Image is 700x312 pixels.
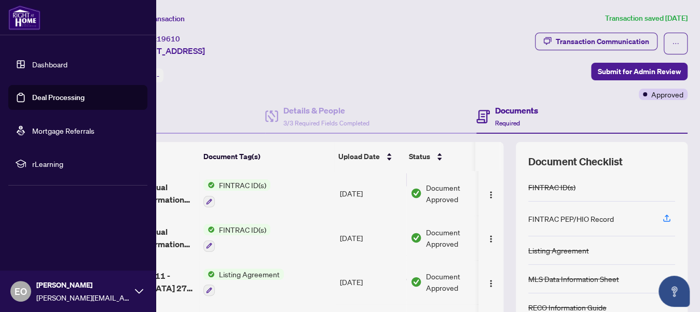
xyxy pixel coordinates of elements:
article: Transaction saved [DATE] [605,12,688,24]
span: 19610 [157,34,180,44]
span: [PERSON_NAME][EMAIL_ADDRESS][DOMAIN_NAME] [36,292,130,303]
td: [DATE] [336,260,406,305]
img: Logo [487,191,495,199]
span: [PERSON_NAME] [36,279,130,291]
span: Document Approved [426,271,490,293]
img: Status Icon [203,224,215,235]
span: Listing Agreement [215,268,284,280]
h4: Details & People [283,104,369,117]
span: View Transaction [129,14,185,23]
span: FINTRAC ID(s) [215,224,270,235]
img: logo [8,5,40,30]
a: Dashboard [32,60,67,69]
img: Status Icon [203,179,215,191]
span: - [157,71,159,80]
span: Document Approved [426,182,490,205]
span: Submit for Admin Review [598,63,681,80]
button: Status IconFINTRAC ID(s) [203,224,270,252]
span: rLearning [32,158,140,169]
span: 3/3 Required Fields Completed [283,119,369,127]
a: Deal Processing [32,93,85,102]
span: Required [495,119,520,127]
span: Status [409,151,430,162]
button: Transaction Communication [535,33,657,50]
span: Approved [651,89,683,100]
h4: Documents [495,104,538,117]
span: [STREET_ADDRESS] [129,45,205,57]
button: Logo [483,274,499,290]
th: Upload Date [334,142,405,171]
div: FINTRAC PEP/HIO Record [528,213,614,224]
td: [DATE] [336,171,406,216]
span: ellipsis [672,40,679,47]
img: Document Status [410,276,422,288]
a: Mortgage Referrals [32,126,94,135]
span: Document Approved [426,226,490,249]
div: MLS Data Information Sheet [528,273,619,285]
button: Open asap [658,276,690,307]
div: Transaction Communication [556,33,649,50]
span: Document Checklist [528,154,623,169]
div: Listing Agreement [528,245,589,256]
div: FINTRAC ID(s) [528,181,575,193]
th: Status [405,142,493,171]
button: Status IconFINTRAC ID(s) [203,179,270,207]
th: Document Tag(s) [199,142,334,171]
button: Status IconListing Agreement [203,268,284,296]
span: FINTRAC ID(s) [215,179,270,191]
span: EO [15,284,27,299]
td: [DATE] [336,216,406,260]
button: Submit for Admin Review [591,63,688,80]
button: Logo [483,230,499,246]
img: Logo [487,235,495,243]
img: Logo [487,279,495,288]
img: Document Status [410,232,422,244]
button: Logo [483,185,499,202]
img: Document Status [410,188,422,199]
img: Status Icon [203,268,215,280]
span: Upload Date [338,151,380,162]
